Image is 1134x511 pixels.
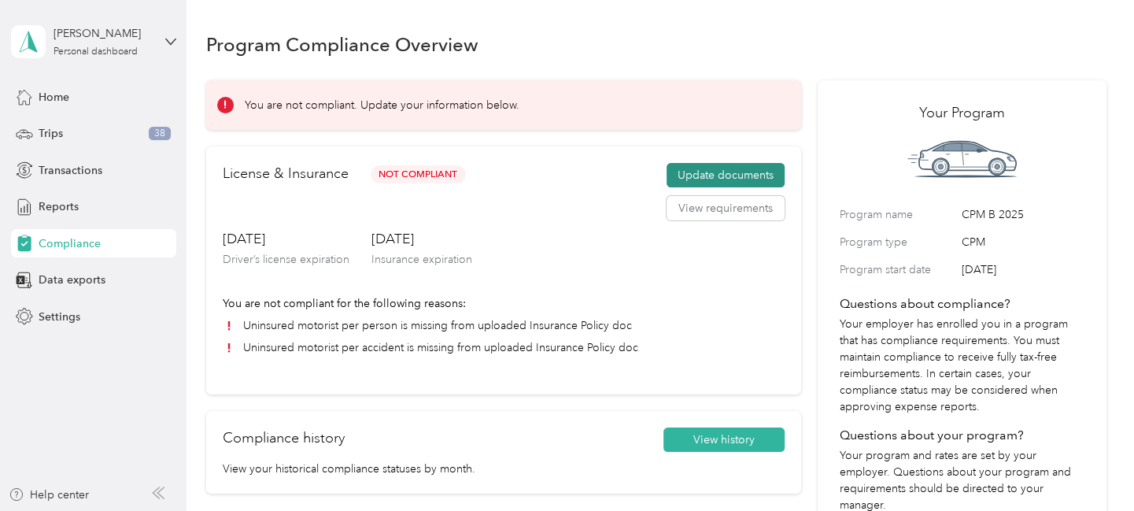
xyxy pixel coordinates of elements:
[962,206,1085,223] span: CPM B 2025
[206,36,478,53] h1: Program Compliance Overview
[840,261,956,278] label: Program start date
[663,428,785,453] button: View history
[223,163,349,184] h2: License & Insurance
[840,206,956,223] label: Program name
[223,317,785,334] li: Uninsured motorist per person is missing from uploaded Insurance Policy doc
[962,234,1085,250] span: CPM
[840,316,1085,415] p: Your employer has enrolled you in a program that has compliance requirements. You must maintain c...
[245,97,519,113] p: You are not compliant. Update your information below.
[1046,423,1134,511] iframe: Everlance-gr Chat Button Frame
[223,295,785,312] p: You are not compliant for the following reasons:
[962,261,1085,278] span: [DATE]
[39,89,69,106] span: Home
[840,234,956,250] label: Program type
[667,163,785,188] button: Update documents
[39,162,102,179] span: Transactions
[9,487,89,503] button: Help center
[149,127,171,141] span: 38
[223,229,349,249] h3: [DATE]
[39,272,105,288] span: Data exports
[39,198,79,215] span: Reports
[223,251,349,268] p: Driver’s license expiration
[371,251,472,268] p: Insurance expiration
[39,125,63,142] span: Trips
[840,426,1085,445] h4: Questions about your program?
[840,294,1085,313] h4: Questions about compliance?
[667,196,785,221] button: View requirements
[223,461,785,477] p: View your historical compliance statuses by month.
[371,229,472,249] h3: [DATE]
[371,165,466,183] span: Not Compliant
[39,235,101,252] span: Compliance
[223,428,345,449] h2: Compliance history
[840,102,1085,124] h2: Your Program
[54,25,152,42] div: [PERSON_NAME]
[54,47,138,57] div: Personal dashboard
[39,309,80,325] span: Settings
[223,339,785,356] li: Uninsured motorist per accident is missing from uploaded Insurance Policy doc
